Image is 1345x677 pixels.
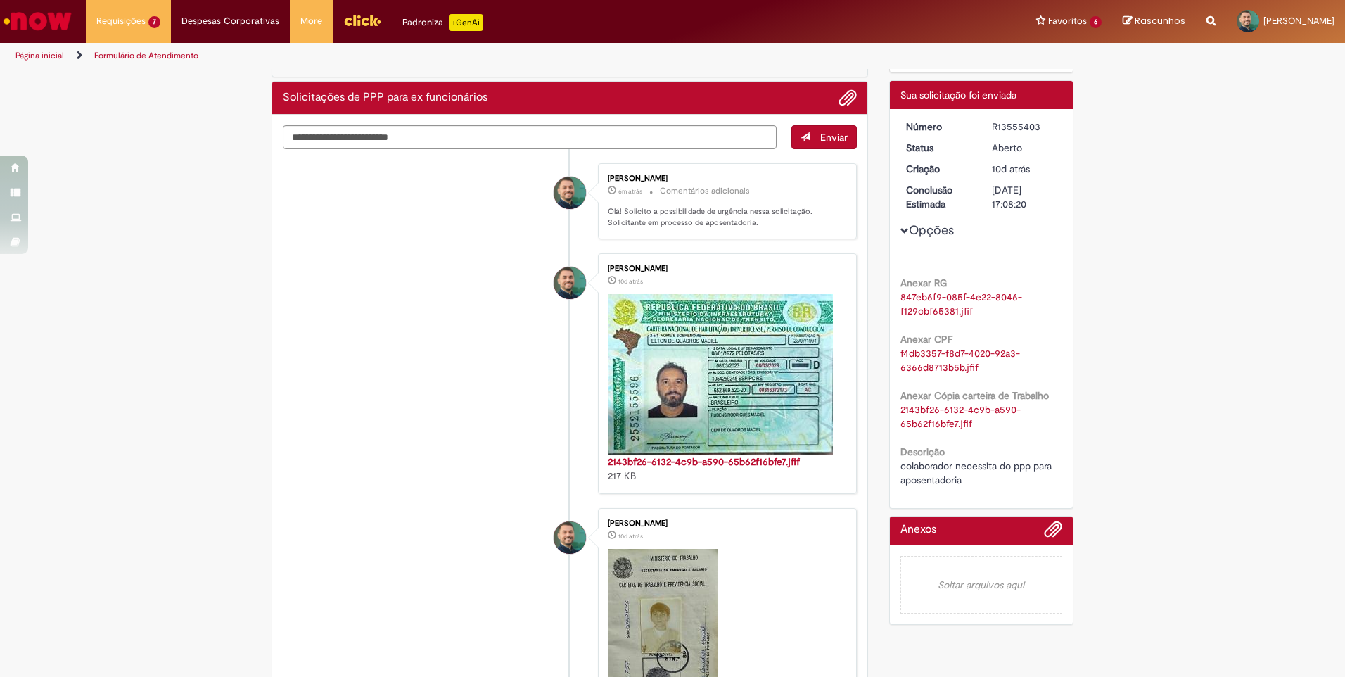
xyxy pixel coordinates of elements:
[1123,15,1185,28] a: Rascunhos
[343,10,381,31] img: click_logo_yellow_360x200.png
[1090,16,1102,28] span: 6
[900,333,952,346] b: Anexar CPF
[402,14,483,31] div: Padroniza
[992,183,1057,211] div: [DATE] 17:08:20
[900,556,1063,614] em: Soltar arquivos aqui
[1048,14,1087,28] span: Favoritos
[900,460,1054,486] span: colaborador necessita do ppp para aposentadoria
[1044,520,1062,545] button: Adicionar anexos
[618,187,642,196] span: 6m atrás
[1,7,74,35] img: ServiceNow
[900,277,947,289] b: Anexar RG
[895,162,982,176] dt: Criação
[895,141,982,155] dt: Status
[608,175,842,183] div: [PERSON_NAME]
[608,265,842,273] div: [PERSON_NAME]
[900,403,1021,430] a: Download de 2143bf26-6132-4c9b-a590-65b62f16bfe7.jfif
[992,163,1030,175] span: 10d atrás
[895,120,982,134] dt: Número
[992,162,1057,176] div: 22/09/2025 14:08:16
[820,131,848,144] span: Enviar
[895,183,982,211] dt: Conclusão Estimada
[839,89,857,107] button: Adicionar anexos
[900,389,1049,402] b: Anexar Cópia carteira de Trabalho
[1263,15,1334,27] span: [PERSON_NAME]
[900,291,1022,317] a: Download de 847eb6f9-085f-4e22-8046-f129cbf65381.jfif
[618,277,643,286] span: 10d atrás
[608,455,842,483] div: 217 KB
[554,521,586,554] div: Ivan Lucas Lemos Dos Santos
[618,187,642,196] time: 01/10/2025 14:14:37
[283,91,487,104] h2: Solicitações de PPP para ex funcionários Histórico de tíquete
[1135,14,1185,27] span: Rascunhos
[94,50,198,61] a: Formulário de Atendimento
[554,177,586,209] div: Ivan Lucas Lemos Dos Santos
[608,206,842,228] p: Olá! Solicito a possibilidade de urgência nessa solicitação. Solicitante em processo de aposentad...
[992,163,1030,175] time: 22/09/2025 14:08:16
[900,347,1020,374] a: Download de f4db3357-f8d7-4020-92a3-6366d8713b5b.jfif
[992,120,1057,134] div: R13555403
[449,14,483,31] p: +GenAi
[608,519,842,528] div: [PERSON_NAME]
[618,532,643,540] span: 10d atrás
[181,14,279,28] span: Despesas Corporativas
[283,125,777,149] textarea: Digite sua mensagem aqui...
[300,14,322,28] span: More
[791,125,857,149] button: Enviar
[618,277,643,286] time: 22/09/2025 14:07:59
[900,524,936,536] h2: Anexos
[660,185,750,197] small: Comentários adicionais
[618,532,643,540] time: 22/09/2025 14:07:55
[554,267,586,299] div: Ivan Lucas Lemos Dos Santos
[992,141,1057,155] div: Aberto
[11,43,886,69] ul: Trilhas de página
[148,16,160,28] span: 7
[900,89,1016,101] span: Sua solicitação foi enviada
[900,445,945,458] b: Descrição
[15,50,64,61] a: Página inicial
[96,14,146,28] span: Requisições
[608,455,800,468] a: 2143bf26-6132-4c9b-a590-65b62f16bfe7.jfif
